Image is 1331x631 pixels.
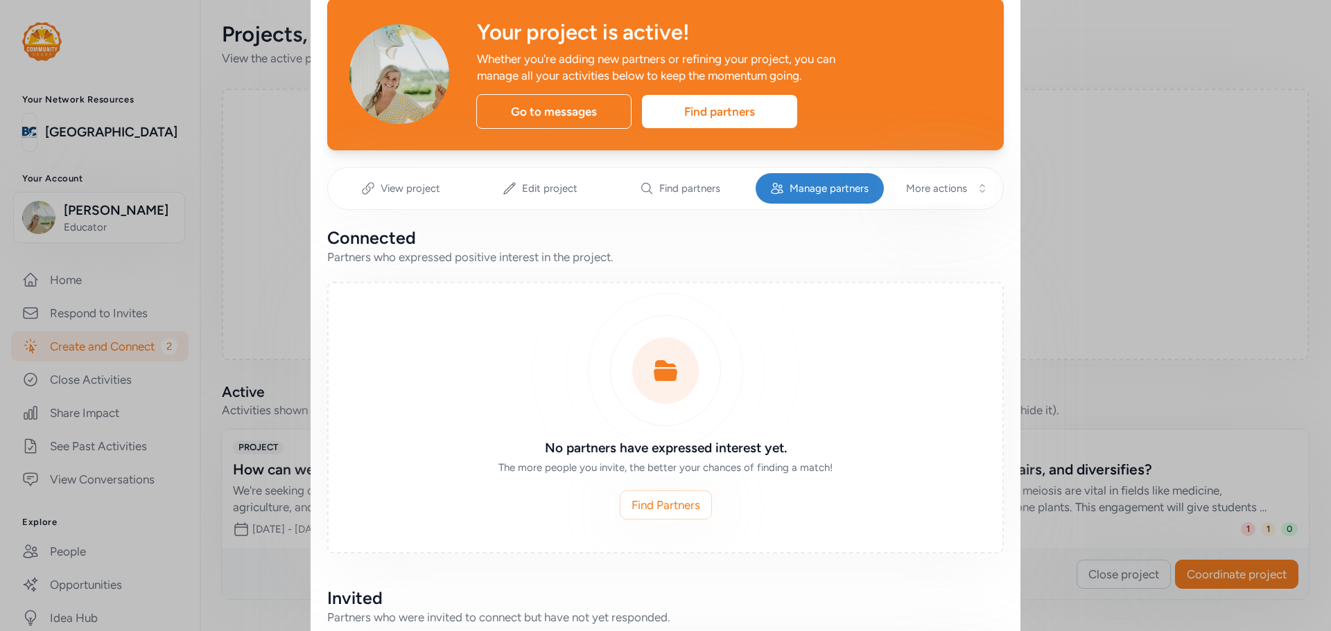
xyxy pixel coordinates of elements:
span: More actions [906,181,967,195]
div: Partners who expressed positive interest in the project. [327,249,1004,265]
span: Edit project [522,181,577,195]
div: Go to messages [476,94,632,129]
a: Find Partners [620,491,711,519]
h3: No partners have expressed interest yet. [466,438,865,458]
button: Find Partners [620,490,712,519]
span: Manage partners [790,181,869,195]
button: More actions [895,173,995,204]
span: Find partners [659,181,720,195]
span: View project [381,181,440,195]
div: Connected [327,226,1004,249]
div: Your project is active! [477,20,982,45]
div: The more people you invite, the better your chances of finding a match! [466,461,865,474]
span: Find Partners [632,497,700,513]
div: Invited [327,587,1004,609]
img: Avatar [349,24,449,124]
div: Partners who were invited to connect but have not yet responded. [327,609,1004,625]
div: Whether you're adding new partners or refining your project, you can manage all your activities b... [477,51,876,84]
div: Find partners [642,95,797,128]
